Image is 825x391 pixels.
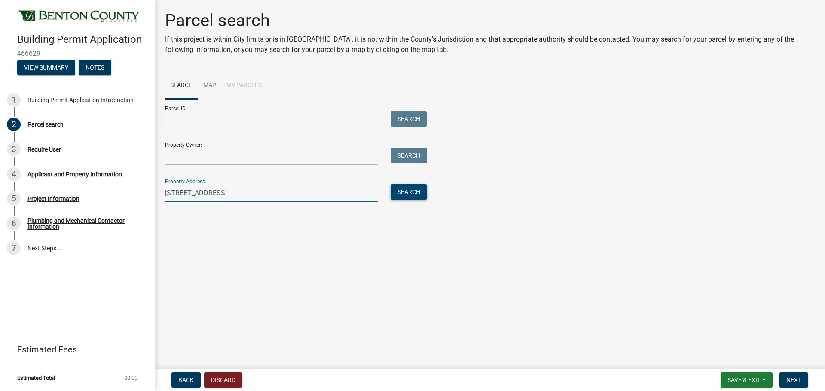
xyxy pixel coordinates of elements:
[165,72,198,100] a: Search
[7,341,141,358] a: Estimated Fees
[27,146,61,152] div: Require User
[204,372,242,388] button: Discard
[727,376,761,383] span: Save & Exit
[124,375,137,381] span: $0.00
[178,376,194,383] span: Back
[27,196,79,202] div: Project Information
[7,142,21,156] div: 3
[391,148,427,163] button: Search
[27,97,134,103] div: Building Permit Application Introduction
[27,218,141,230] div: Plumbing and Mechanical Contactor Information
[17,60,75,75] button: View Summary
[786,376,801,383] span: Next
[391,111,427,127] button: Search
[27,171,122,177] div: Applicant and Property Information
[721,372,773,388] button: Save & Exit
[165,10,815,31] h1: Parcel search
[17,49,137,58] span: 466629
[17,9,141,24] img: Benton County, Minnesota
[7,217,21,230] div: 6
[7,167,21,181] div: 4
[79,64,111,71] wm-modal-confirm: Notes
[165,34,815,55] p: If this project is within City limits or is in [GEOGRAPHIC_DATA], it is not within the County's J...
[779,372,808,388] button: Next
[391,184,427,200] button: Search
[198,72,221,100] a: Map
[27,121,64,127] div: Parcel search
[7,241,21,255] div: 7
[17,375,55,381] span: Estimated Total
[7,118,21,131] div: 2
[17,64,75,71] wm-modal-confirm: Summary
[7,192,21,206] div: 5
[7,93,21,107] div: 1
[79,60,111,75] button: Notes
[17,33,148,46] h4: Building Permit Application
[171,372,201,388] button: Back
